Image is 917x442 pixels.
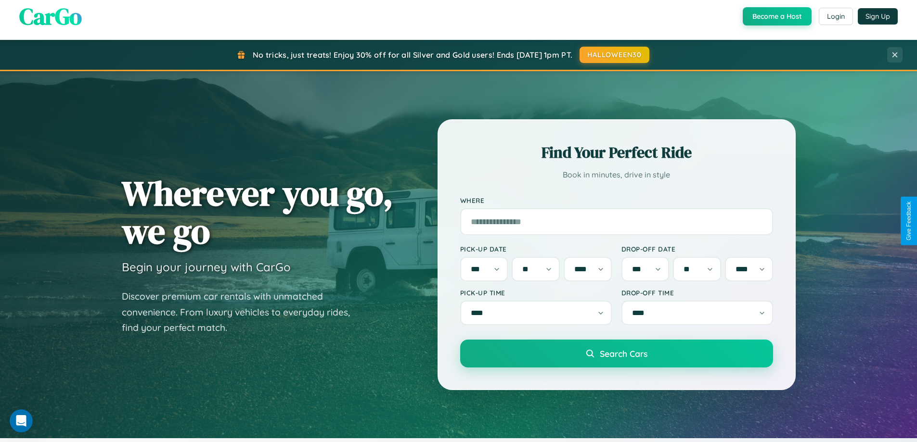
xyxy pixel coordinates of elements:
button: Sign Up [858,8,898,25]
h2: Find Your Perfect Ride [460,142,773,163]
span: Search Cars [600,348,647,359]
label: Drop-off Date [621,245,773,253]
label: Pick-up Date [460,245,612,253]
div: Give Feedback [905,202,912,240]
label: Drop-off Time [621,289,773,297]
button: HALLOWEEN30 [580,47,649,63]
h3: Begin your journey with CarGo [122,260,291,274]
button: Login [819,8,853,25]
label: Where [460,196,773,204]
label: Pick-up Time [460,289,612,297]
span: CarGo [19,0,82,32]
button: Become a Host [743,7,812,25]
span: No tricks, just treats! Enjoy 30% off for all Silver and Gold users! Ends [DATE] 1pm PT. [253,50,572,60]
p: Discover premium car rentals with unmatched convenience. From luxury vehicles to everyday rides, ... [122,289,362,336]
p: Book in minutes, drive in style [460,168,773,182]
iframe: Intercom live chat [10,409,33,432]
h1: Wherever you go, we go [122,174,393,250]
button: Search Cars [460,340,773,367]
